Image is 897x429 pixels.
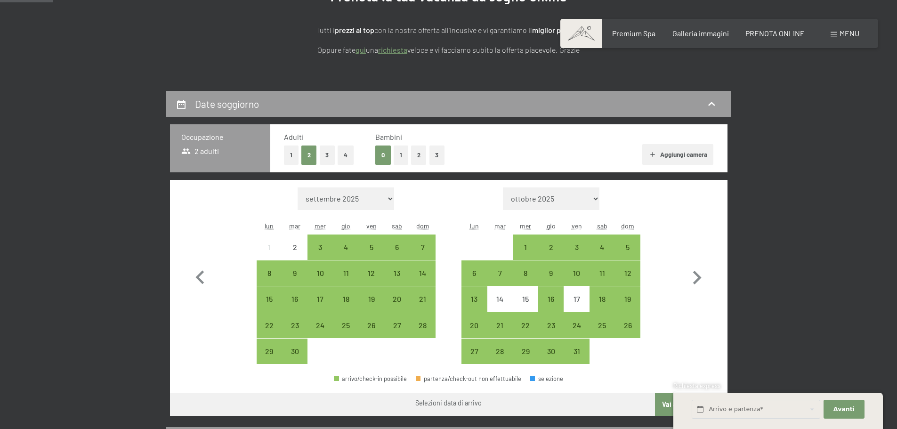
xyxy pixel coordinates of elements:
[384,286,410,312] div: Sat Sep 20 2025
[615,260,640,286] div: arrivo/check-in possibile
[530,376,563,382] div: selezione
[283,322,307,345] div: 23
[360,295,383,319] div: 19
[282,286,307,312] div: arrivo/check-in possibile
[564,339,589,364] div: Fri Oct 31 2025
[334,295,358,319] div: 18
[333,235,359,260] div: Thu Sep 04 2025
[565,269,588,293] div: 10
[307,260,333,286] div: Wed Sep 10 2025
[410,235,435,260] div: Sun Sep 07 2025
[615,286,640,312] div: Sun Oct 19 2025
[514,269,537,293] div: 8
[307,312,333,338] div: Wed Sep 24 2025
[366,222,377,230] abbr: venerdì
[334,243,358,267] div: 4
[615,235,640,260] div: arrivo/check-in possibile
[833,405,855,413] span: Avanti
[307,235,333,260] div: arrivo/check-in possibile
[282,312,307,338] div: Tue Sep 23 2025
[333,312,359,338] div: Thu Sep 25 2025
[333,286,359,312] div: Thu Sep 18 2025
[487,260,513,286] div: arrivo/check-in possibile
[360,269,383,293] div: 12
[513,339,538,364] div: arrivo/check-in possibile
[359,235,384,260] div: arrivo/check-in possibile
[539,348,563,371] div: 30
[359,260,384,286] div: arrivo/check-in possibile
[308,322,332,345] div: 24
[258,348,281,371] div: 29
[320,146,335,165] button: 3
[307,235,333,260] div: Wed Sep 03 2025
[283,269,307,293] div: 9
[359,312,384,338] div: Fri Sep 26 2025
[616,243,639,267] div: 5
[539,243,563,267] div: 2
[539,322,563,345] div: 23
[384,235,410,260] div: arrivo/check-in possibile
[410,235,435,260] div: arrivo/check-in possibile
[514,295,537,319] div: 15
[392,222,402,230] abbr: sabato
[213,24,684,36] p: Tutti i con la nostra offerta all'incusive e vi garantiamo il !
[186,187,214,364] button: Mese precedente
[590,235,615,260] div: Sat Oct 04 2025
[385,322,409,345] div: 27
[308,295,332,319] div: 17
[258,243,281,267] div: 1
[564,286,589,312] div: Fri Oct 17 2025
[410,260,435,286] div: arrivo/check-in possibile
[411,269,434,293] div: 14
[539,269,563,293] div: 9
[590,286,615,312] div: arrivo/check-in possibile
[461,339,487,364] div: arrivo/check-in possibile
[415,398,482,408] div: Selezioni data di arrivo
[213,44,684,56] p: Oppure fate una veloce e vi facciamo subito la offerta piacevole. Grazie
[359,286,384,312] div: arrivo/check-in possibile
[265,222,274,230] abbr: lunedì
[461,339,487,364] div: Mon Oct 27 2025
[487,286,513,312] div: arrivo/check-in non effettuabile
[538,312,564,338] div: Thu Oct 23 2025
[572,222,582,230] abbr: venerdì
[487,260,513,286] div: Tue Oct 07 2025
[513,235,538,260] div: Wed Oct 01 2025
[615,312,640,338] div: Sun Oct 26 2025
[615,235,640,260] div: Sun Oct 05 2025
[334,269,358,293] div: 11
[513,312,538,338] div: Wed Oct 22 2025
[513,235,538,260] div: arrivo/check-in possibile
[488,295,512,319] div: 14
[359,260,384,286] div: Fri Sep 12 2025
[590,235,615,260] div: arrivo/check-in possibile
[621,222,634,230] abbr: domenica
[615,260,640,286] div: Sun Oct 12 2025
[532,25,579,34] strong: miglior prezzo
[538,235,564,260] div: arrivo/check-in possibile
[333,260,359,286] div: Thu Sep 11 2025
[341,222,350,230] abbr: giovedì
[378,45,407,54] a: richiesta
[461,286,487,312] div: Mon Oct 13 2025
[385,269,409,293] div: 13
[597,222,607,230] abbr: sabato
[338,146,354,165] button: 4
[416,376,521,382] div: partenza/check-out non effettuabile
[494,222,506,230] abbr: martedì
[655,393,727,416] button: Vai a «Camera»
[282,312,307,338] div: arrivo/check-in possibile
[282,260,307,286] div: Tue Sep 09 2025
[411,243,434,267] div: 7
[181,146,219,156] span: 2 adulti
[282,339,307,364] div: Tue Sep 30 2025
[547,222,556,230] abbr: giovedì
[334,376,407,382] div: arrivo/check-in possibile
[513,339,538,364] div: Wed Oct 29 2025
[283,243,307,267] div: 2
[564,339,589,364] div: arrivo/check-in possibile
[429,146,445,165] button: 3
[745,29,805,38] a: PRENOTA ONLINE
[333,235,359,260] div: arrivo/check-in possibile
